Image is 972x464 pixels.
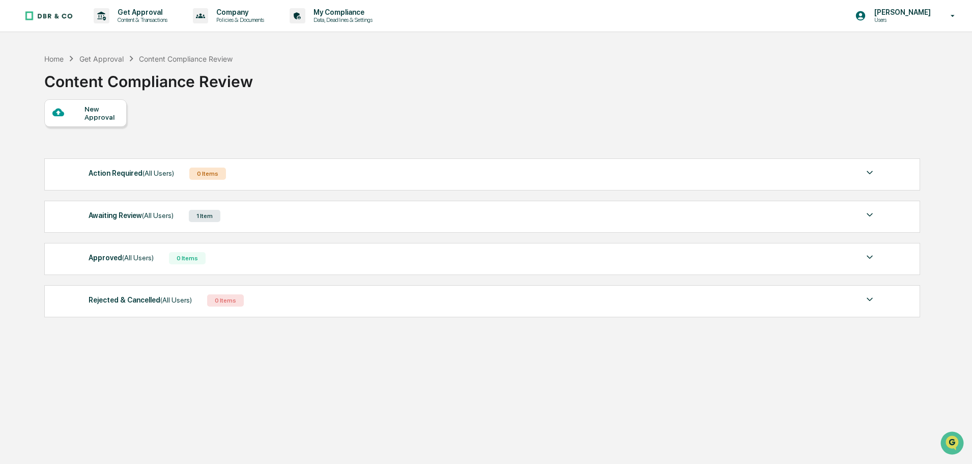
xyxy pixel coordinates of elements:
img: 1746055101610-c473b297-6a78-478c-a979-82029cc54cd1 [10,78,28,96]
span: Preclearance [20,128,66,139]
span: (All Users) [160,296,192,304]
img: logo [24,11,73,21]
p: Content & Transactions [109,16,173,23]
div: Approved [89,251,154,264]
button: Start new chat [173,81,185,93]
div: Start new chat [35,78,167,88]
p: Users [866,16,936,23]
div: Content Compliance Review [44,64,253,91]
p: My Compliance [305,8,378,16]
img: caret [864,293,876,306]
span: (All Users) [142,169,174,177]
a: 🔎Data Lookup [6,144,68,162]
span: (All Users) [142,211,174,220]
p: [PERSON_NAME] [866,8,936,16]
iframe: Open customer support [939,430,967,458]
div: Awaiting Review [89,209,174,222]
p: How can we help? [10,21,185,38]
div: Rejected & Cancelled [89,293,192,307]
div: Action Required [89,167,174,180]
a: 🖐️Preclearance [6,124,70,143]
div: 1 Item [189,210,220,222]
div: 0 Items [207,294,244,307]
div: 🖐️ [10,129,18,138]
span: Attestations [84,128,126,139]
a: Powered byPylon [72,172,123,180]
p: Company [208,8,269,16]
div: Home [44,54,64,63]
div: Get Approval [79,54,124,63]
img: caret [864,251,876,263]
p: Data, Deadlines & Settings [305,16,378,23]
span: Pylon [101,173,123,180]
div: New Approval [84,105,119,121]
a: 🗄️Attestations [70,124,130,143]
p: Get Approval [109,8,173,16]
img: caret [864,167,876,179]
div: 🔎 [10,149,18,157]
p: Policies & Documents [208,16,269,23]
img: caret [864,209,876,221]
div: We're available if you need us! [35,88,129,96]
div: Content Compliance Review [139,54,233,63]
div: 🗄️ [74,129,82,138]
div: 0 Items [169,252,206,264]
span: Data Lookup [20,148,64,158]
div: 0 Items [189,168,226,180]
span: (All Users) [122,254,154,262]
